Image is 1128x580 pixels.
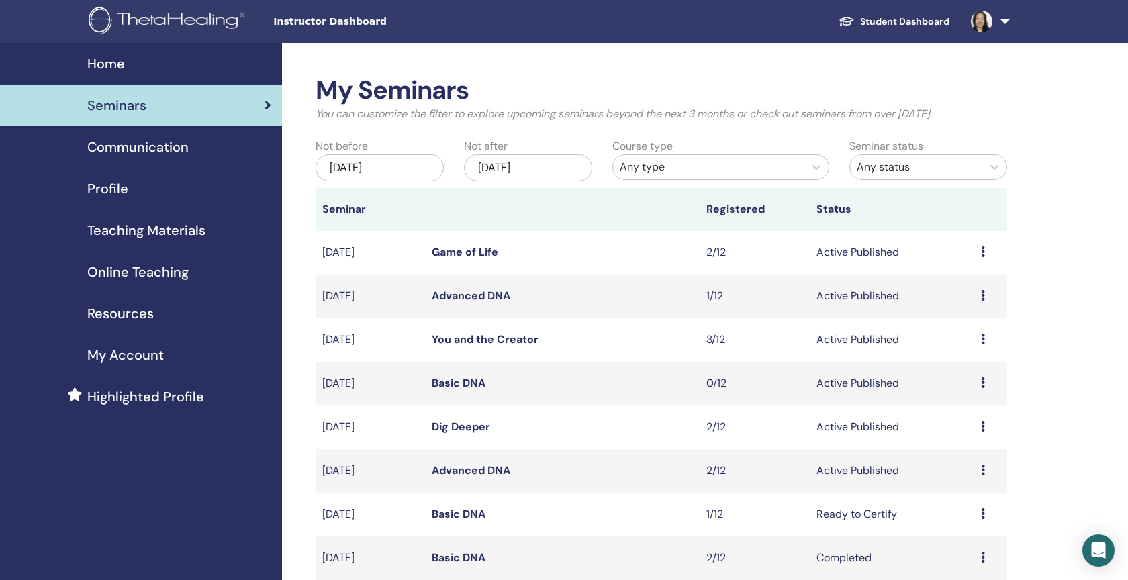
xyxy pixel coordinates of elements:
td: Completed [810,536,974,580]
td: Active Published [810,275,974,318]
a: Basic DNA [432,507,485,521]
td: [DATE] [316,536,425,580]
td: Active Published [810,231,974,275]
label: Not after [464,138,508,154]
td: 1/12 [700,275,809,318]
td: 3/12 [700,318,809,362]
td: 2/12 [700,536,809,580]
td: 2/12 [700,231,809,275]
a: Basic DNA [432,376,485,390]
a: Dig Deeper [432,420,490,434]
span: My Account [87,345,164,365]
td: 1/12 [700,493,809,536]
h2: My Seminars [316,75,1007,106]
label: Course type [612,138,673,154]
a: Advanced DNA [432,289,510,303]
span: Communication [87,137,189,157]
td: [DATE] [316,231,425,275]
td: Active Published [810,362,974,405]
td: [DATE] [316,362,425,405]
img: default.jpg [971,11,992,32]
div: Open Intercom Messenger [1082,534,1115,567]
span: Highlighted Profile [87,387,204,407]
th: Status [810,188,974,231]
th: Seminar [316,188,425,231]
img: logo.png [89,7,249,37]
td: Active Published [810,405,974,449]
th: Registered [700,188,809,231]
a: Game of Life [432,245,498,259]
span: Teaching Materials [87,220,205,240]
td: Active Published [810,318,974,362]
td: Ready to Certify [810,493,974,536]
div: [DATE] [316,154,444,181]
label: Not before [316,138,368,154]
span: Resources [87,303,154,324]
span: Instructor Dashboard [273,15,475,29]
a: Advanced DNA [432,463,510,477]
td: 2/12 [700,449,809,493]
span: Home [87,54,125,74]
a: You and the Creator [432,332,538,346]
td: 0/12 [700,362,809,405]
td: [DATE] [316,275,425,318]
td: [DATE] [316,449,425,493]
td: [DATE] [316,318,425,362]
td: [DATE] [316,405,425,449]
a: Student Dashboard [828,9,960,34]
div: Any status [857,159,975,175]
td: Active Published [810,449,974,493]
td: [DATE] [316,493,425,536]
img: graduation-cap-white.svg [839,15,855,27]
a: Basic DNA [432,550,485,565]
td: 2/12 [700,405,809,449]
span: Online Teaching [87,262,189,282]
div: [DATE] [464,154,592,181]
div: Any type [620,159,797,175]
span: Profile [87,179,128,199]
p: You can customize the filter to explore upcoming seminars beyond the next 3 months or check out s... [316,106,1007,122]
span: Seminars [87,95,146,115]
label: Seminar status [849,138,923,154]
